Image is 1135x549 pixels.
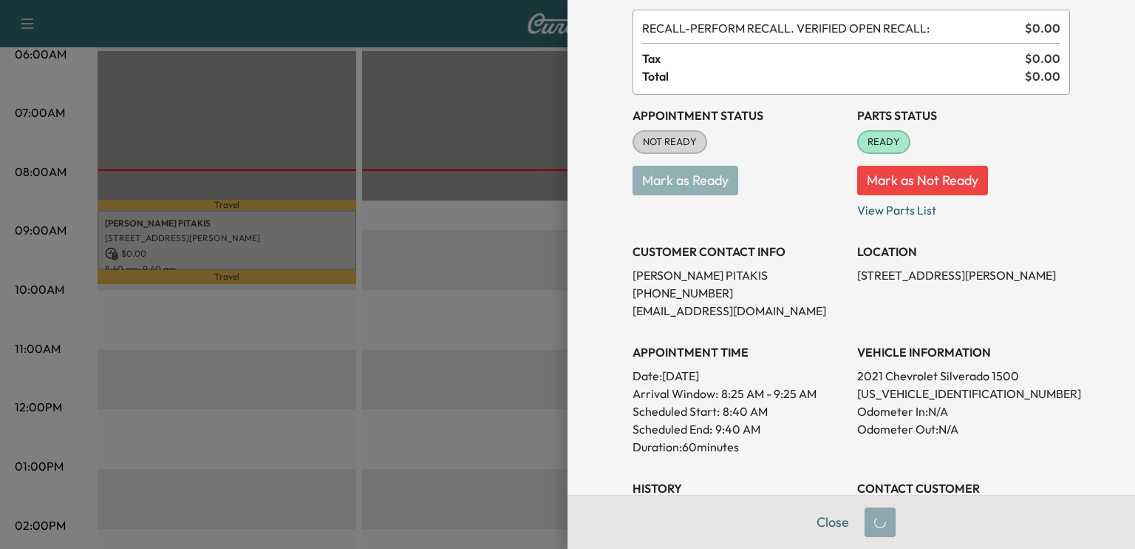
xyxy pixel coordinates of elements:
span: Total [642,67,1025,85]
p: Scheduled End: [633,420,712,438]
span: PERFORM RECALL. VERIFIED OPEN RECALL: [642,19,1019,37]
p: View Parts List [857,195,1070,219]
span: NOT READY [634,135,706,149]
span: $ 0.00 [1025,19,1060,37]
p: [US_VEHICLE_IDENTIFICATION_NUMBER] [857,385,1070,403]
p: Scheduled Start: [633,403,720,420]
p: Arrival Window: [633,385,845,403]
h3: VEHICLE INFORMATION [857,343,1070,361]
p: Date: [DATE] [633,367,845,385]
h3: APPOINTMENT TIME [633,343,845,361]
h3: Appointment Status [633,107,845,124]
p: 9:40 AM [715,420,760,438]
span: 8:25 AM - 9:25 AM [721,385,817,403]
span: $ 0.00 [1025,67,1060,85]
p: [PHONE_NUMBER] [633,284,845,302]
p: 2021 Chevrolet Silverado 1500 [857,367,1070,385]
p: 8:40 AM [723,403,768,420]
p: [PERSON_NAME] PITAKIS [633,266,845,284]
h3: CONTACT CUSTOMER [857,479,1070,497]
span: READY [859,135,909,149]
button: Mark as Not Ready [857,166,988,195]
h3: CUSTOMER CONTACT INFO [633,243,845,260]
p: Odometer In: N/A [857,403,1070,420]
p: [EMAIL_ADDRESS][DOMAIN_NAME] [633,302,845,320]
h3: Parts Status [857,107,1070,124]
span: Tax [642,50,1025,67]
p: Duration: 60 minutes [633,438,845,456]
p: Odometer Out: N/A [857,420,1070,438]
h3: LOCATION [857,243,1070,260]
button: Close [807,508,859,537]
h3: History [633,479,845,497]
p: [STREET_ADDRESS][PERSON_NAME] [857,266,1070,284]
span: $ 0.00 [1025,50,1060,67]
